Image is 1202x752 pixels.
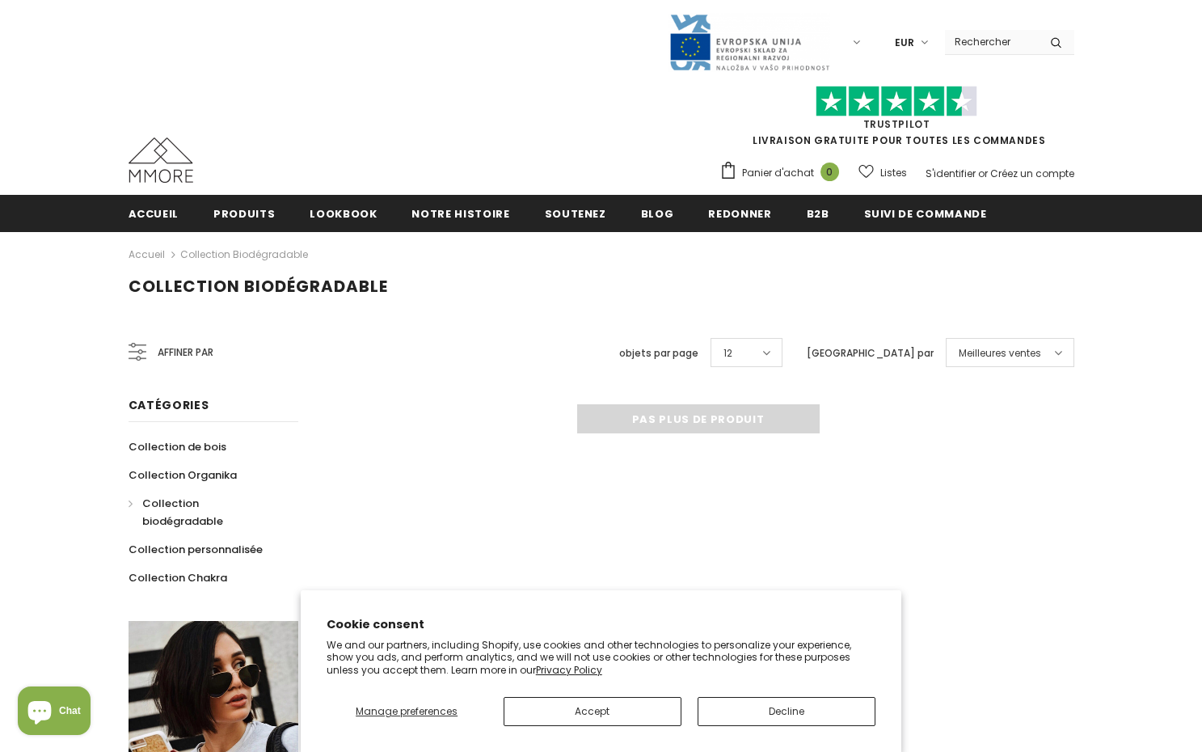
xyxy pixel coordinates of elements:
[129,195,179,231] a: Accueil
[864,206,987,222] span: Suivi de commande
[668,13,830,72] img: Javni Razpis
[863,117,930,131] a: TrustPilot
[504,697,681,726] button: Accept
[945,30,1038,53] input: Search Site
[129,397,209,413] span: Catégories
[545,206,606,222] span: soutenez
[719,161,847,185] a: Panier d'achat 0
[356,704,458,718] span: Manage preferences
[719,93,1074,147] span: LIVRAISON GRATUITE POUR TOUTES LES COMMANDES
[129,461,237,489] a: Collection Organika
[213,206,275,222] span: Produits
[158,344,213,361] span: Affiner par
[708,206,771,222] span: Redonner
[698,697,875,726] button: Decline
[536,663,602,677] a: Privacy Policy
[213,195,275,231] a: Produits
[708,195,771,231] a: Redonner
[641,206,674,222] span: Blog
[129,467,237,483] span: Collection Organika
[880,165,907,181] span: Listes
[129,542,263,557] span: Collection personnalisée
[310,195,377,231] a: Lookbook
[990,167,1074,180] a: Créez un compte
[129,489,280,535] a: Collection biodégradable
[310,206,377,222] span: Lookbook
[619,345,698,361] label: objets par page
[864,195,987,231] a: Suivi de commande
[142,496,223,529] span: Collection biodégradable
[807,345,934,361] label: [GEOGRAPHIC_DATA] par
[129,137,193,183] img: Cas MMORE
[129,245,165,264] a: Accueil
[742,165,814,181] span: Panier d'achat
[978,167,988,180] span: or
[545,195,606,231] a: soutenez
[807,195,829,231] a: B2B
[820,163,839,181] span: 0
[129,275,388,298] span: Collection biodégradable
[807,206,829,222] span: B2B
[129,535,263,564] a: Collection personnalisée
[816,86,977,117] img: Faites confiance aux étoiles pilotes
[641,195,674,231] a: Blog
[129,564,227,592] a: Collection Chakra
[180,247,308,261] a: Collection biodégradable
[327,639,876,677] p: We and our partners, including Shopify, use cookies and other technologies to personalize your ex...
[129,206,179,222] span: Accueil
[411,206,509,222] span: Notre histoire
[129,433,226,461] a: Collection de bois
[411,195,509,231] a: Notre histoire
[926,167,976,180] a: S'identifier
[327,697,487,726] button: Manage preferences
[327,616,876,633] h2: Cookie consent
[129,439,226,454] span: Collection de bois
[959,345,1041,361] span: Meilleures ventes
[129,570,227,585] span: Collection Chakra
[668,35,830,49] a: Javni Razpis
[895,35,914,51] span: EUR
[858,158,907,187] a: Listes
[13,687,95,739] inbox-online-store-chat: Shopify online store chat
[723,345,732,361] span: 12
